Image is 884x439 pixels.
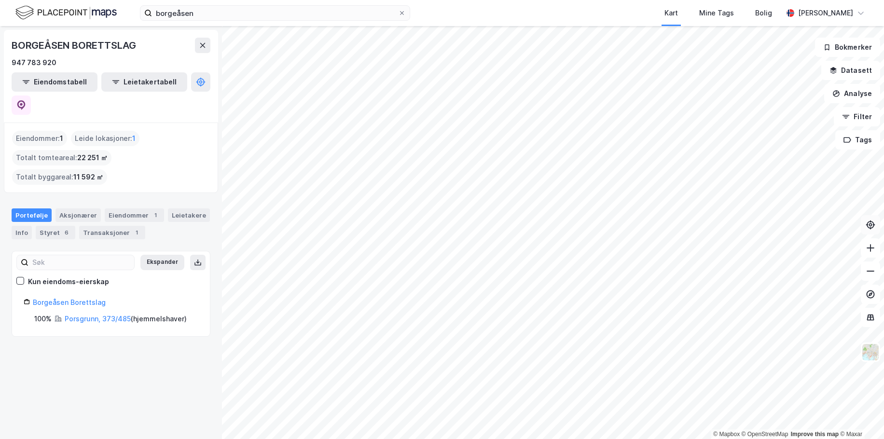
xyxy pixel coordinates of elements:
div: 947 783 920 [12,57,56,69]
div: Totalt tomteareal : [12,150,111,165]
div: Leietakere [168,208,210,222]
span: 1 [132,133,136,144]
img: Z [861,343,880,361]
div: Kun eiendoms-eierskap [28,276,109,288]
div: ( hjemmelshaver ) [65,313,187,325]
input: Søk på adresse, matrikkel, gårdeiere, leietakere eller personer [152,6,398,20]
div: Aksjonærer [55,208,101,222]
button: Eiendomstabell [12,72,97,92]
button: Analyse [824,84,880,103]
div: Styret [36,226,75,239]
button: Datasett [821,61,880,80]
a: Mapbox [713,431,740,438]
div: Transaksjoner [79,226,145,239]
div: [PERSON_NAME] [798,7,853,19]
span: 11 592 ㎡ [73,171,103,183]
img: logo.f888ab2527a4732fd821a326f86c7f29.svg [15,4,117,21]
button: Ekspander [140,255,184,270]
div: Kontrollprogram for chat [836,393,884,439]
div: Leide lokasjoner : [71,131,139,146]
div: Portefølje [12,208,52,222]
div: Info [12,226,32,239]
div: 6 [62,228,71,237]
div: 1 [132,228,141,237]
div: Kart [664,7,678,19]
a: Borgeåsen Borettslag [33,298,106,306]
button: Leietakertabell [101,72,187,92]
a: Improve this map [791,431,839,438]
iframe: Chat Widget [836,393,884,439]
button: Bokmerker [815,38,880,57]
a: Porsgrunn, 373/485 [65,315,131,323]
span: 1 [60,133,63,144]
button: Tags [835,130,880,150]
div: BORGEÅSEN BORETTSLAG [12,38,138,53]
input: Søk [28,255,134,270]
div: Eiendommer : [12,131,67,146]
div: Eiendommer [105,208,164,222]
button: Filter [834,107,880,126]
a: OpenStreetMap [742,431,788,438]
div: 100% [34,313,52,325]
div: Totalt byggareal : [12,169,107,185]
div: 1 [151,210,160,220]
div: Bolig [755,7,772,19]
div: Mine Tags [699,7,734,19]
span: 22 251 ㎡ [77,152,108,164]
